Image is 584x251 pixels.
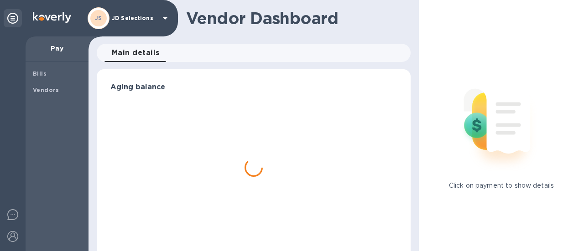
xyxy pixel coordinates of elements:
[33,87,59,93] b: Vendors
[110,83,397,92] h3: Aging balance
[33,44,81,53] p: Pay
[112,46,160,59] span: Main details
[112,15,157,21] p: JD Selections
[4,9,22,27] div: Unpin categories
[95,15,102,21] b: JS
[33,70,47,77] b: Bills
[186,9,404,28] h1: Vendor Dashboard
[449,181,554,190] p: Click on payment to show details
[33,12,71,23] img: Logo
